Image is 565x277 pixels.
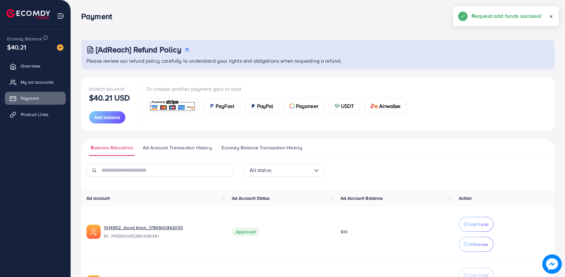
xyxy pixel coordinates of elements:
[89,111,125,123] button: Add balance
[542,254,562,274] img: image
[379,102,401,110] span: Airwallex
[146,98,198,114] a: card
[21,63,40,69] span: Overview
[469,240,488,248] p: Withdraw
[21,95,39,101] span: Payment
[232,228,260,236] span: Approved
[143,144,212,151] span: Ad Account Transaction History
[250,165,271,175] span: All status
[469,220,489,228] p: Add Fund
[5,59,66,72] a: Overview
[232,195,270,201] span: Ad Account Status
[459,217,493,232] button: Add Fund
[244,164,325,177] div: Search for option
[257,102,273,110] span: PayPal
[341,102,354,110] span: USDT
[5,76,66,89] a: My ad accounts
[21,79,54,85] span: My ad accounts
[146,85,412,93] p: Or choose another payment gate to start
[5,108,66,121] a: Product Links
[296,102,318,110] span: Payoneer
[104,224,183,231] a: 1014852_Good khan_1736800342055
[204,98,240,114] a: cardPayFast
[104,233,221,239] span: ID: 7459500652801081361
[329,98,360,114] a: cardUSDT
[459,237,493,252] button: Withdraw
[149,99,196,113] img: card
[365,98,406,114] a: cardAirwallex
[284,98,324,114] a: cardPayoneer
[86,225,101,239] img: ic-ads-acc.e4c84228.svg
[209,103,214,109] img: card
[221,144,302,151] span: Ecomdy Balance Transaction History
[6,9,50,19] img: logo
[289,103,295,109] img: card
[459,195,472,201] span: Action
[7,36,42,42] span: Ecomdy Balance
[271,165,313,175] input: Search for option
[81,12,117,21] h3: Payment
[86,195,110,201] span: Ad account
[341,229,348,235] span: $10
[7,42,26,52] span: $40.21
[91,144,133,151] span: Balance Allocation
[471,12,541,20] h5: Request add funds success!
[89,86,124,92] span: Ecomdy Balance
[370,103,378,109] img: card
[341,195,383,201] span: Ad Account Balance
[96,45,181,54] h3: [AdReach] Refund Policy
[57,44,63,51] img: image
[5,92,66,105] a: Payment
[94,114,120,121] span: Add balance
[251,103,256,109] img: card
[245,98,279,114] a: cardPayPal
[216,102,234,110] span: PayFast
[86,57,551,65] p: Please review our refund policy carefully to understand your rights and obligations when requesti...
[334,103,340,109] img: card
[57,12,64,20] img: menu
[21,111,49,118] span: Product Links
[89,94,130,101] p: $40.21 USD
[104,224,221,239] div: <span class='underline'>1014852_Good khan_1736800342055</span></br>7459500652801081361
